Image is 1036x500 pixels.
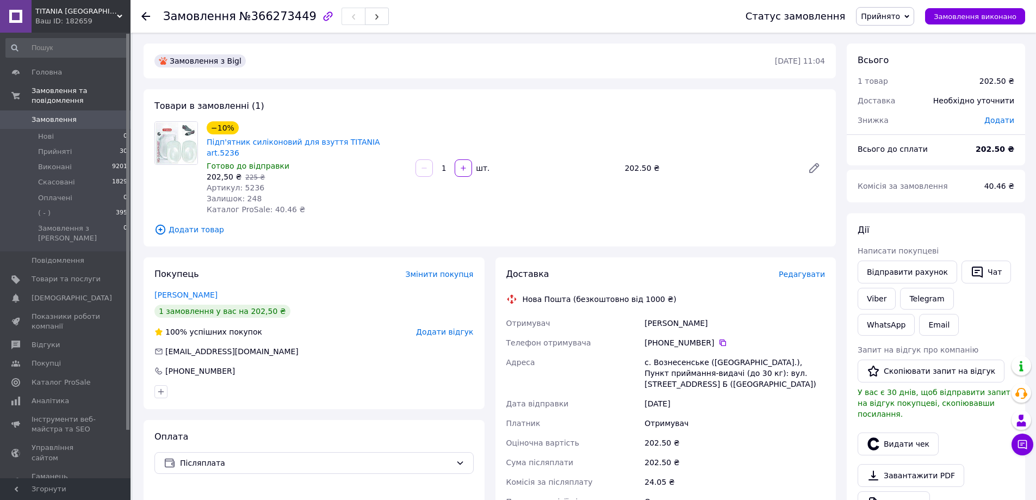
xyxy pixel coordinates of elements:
[32,115,77,125] span: Замовлення
[858,225,869,235] span: Дії
[120,147,127,157] span: 30
[32,293,112,303] span: [DEMOGRAPHIC_DATA]
[32,472,101,491] span: Гаманець компанії
[32,415,101,434] span: Інструменти веб-майстра та SEO
[207,205,305,214] span: Каталог ProSale: 40.46 ₴
[642,353,827,394] div: с. Вознесенське ([GEOGRAPHIC_DATA].), Пункт приймання-видачі (до 30 кг): вул. [STREET_ADDRESS] Б ...
[779,270,825,279] span: Редагувати
[164,366,236,376] div: [PHONE_NUMBER]
[207,194,262,203] span: Залишок: 248
[32,443,101,462] span: Управління сайтом
[644,337,825,348] div: [PHONE_NUMBER]
[5,38,128,58] input: Пошук
[32,86,131,106] span: Замовлення та повідомлення
[154,269,199,279] span: Покупець
[141,11,150,22] div: Повернутися назад
[123,132,127,141] span: 0
[207,138,380,157] a: Підп'ятник силіконовий для взуття TITANIA art.5236
[32,340,60,350] span: Відгуки
[239,10,317,23] span: №366273449
[984,116,1014,125] span: Додати
[506,338,591,347] span: Телефон отримувача
[858,182,948,190] span: Комісія за замовлення
[858,116,889,125] span: Знижка
[979,76,1014,87] div: 202.50 ₴
[35,16,131,26] div: Ваш ID: 182659
[506,269,549,279] span: Доставка
[180,457,451,469] span: Післяплата
[642,433,827,453] div: 202.50 ₴
[207,172,241,181] span: 202,50 ₴
[112,177,127,187] span: 1829
[32,378,90,387] span: Каталог ProSale
[32,359,61,368] span: Покупці
[858,314,915,336] a: WhatsApp
[925,8,1025,24] button: Замовлення виконано
[154,54,246,67] div: Замовлення з Bigl
[207,121,239,134] div: −10%
[154,431,188,442] span: Оплата
[858,388,1010,418] span: У вас є 30 днів, щоб відправити запит на відгук покупцеві, скопіювавши посилання.
[775,57,825,65] time: [DATE] 11:04
[976,145,1014,153] b: 202.50 ₴
[858,145,928,153] span: Всього до сплати
[38,147,72,157] span: Прийняті
[123,193,127,203] span: 0
[506,439,579,447] span: Оціночна вартість
[165,347,299,356] span: [EMAIL_ADDRESS][DOMAIN_NAME]
[38,177,75,187] span: Скасовані
[207,162,289,170] span: Готово до відправки
[506,478,593,486] span: Комісія за післяплату
[919,314,959,336] button: Email
[927,89,1021,113] div: Необхідно уточнити
[165,328,187,336] span: 100%
[154,224,825,236] span: Додати товар
[506,419,541,428] span: Платник
[803,157,825,179] a: Редагувати
[900,288,953,310] a: Telegram
[154,305,290,318] div: 1 замовлення у вас на 202,50 ₴
[32,396,69,406] span: Аналітика
[32,274,101,284] span: Товари та послуги
[621,161,799,176] div: 202.50 ₴
[207,183,264,192] span: Артикул: 5236
[35,7,117,16] span: TITANIA Ukraine
[858,261,957,283] button: Відправити рахунок
[416,328,473,336] span: Додати відгук
[520,294,679,305] div: Нова Пошта (безкоштовно від 1000 ₴)
[984,182,1014,190] span: 40.46 ₴
[934,13,1016,21] span: Замовлення виконано
[38,224,123,243] span: Замовлення з [PERSON_NAME]
[245,174,265,181] span: 225 ₴
[473,163,491,174] div: шт.
[858,360,1004,382] button: Скопіювати запит на відгук
[154,326,262,337] div: успішних покупок
[155,122,197,164] img: Підп'ятник силіконовий для взуття TITANIA art.5236
[861,12,900,21] span: Прийнято
[123,224,127,243] span: 0
[858,288,896,310] a: Viber
[154,291,218,299] a: [PERSON_NAME]
[38,208,51,218] span: ( - )
[506,399,569,408] span: Дата відправки
[38,132,54,141] span: Нові
[642,472,827,492] div: 24.05 ₴
[406,270,474,279] span: Змінити покупця
[746,11,846,22] div: Статус замовлення
[506,358,535,367] span: Адреса
[858,77,888,85] span: 1 товар
[961,261,1011,283] button: Чат
[506,319,550,328] span: Отримувач
[112,162,127,172] span: 9201
[32,256,84,266] span: Повідомлення
[163,10,236,23] span: Замовлення
[38,162,72,172] span: Виконані
[858,464,964,487] a: Завантажити PDF
[116,208,127,218] span: 395
[858,345,978,354] span: Запит на відгук про компанію
[32,67,62,77] span: Головна
[642,313,827,333] div: [PERSON_NAME]
[858,433,939,455] button: Видати чек
[642,453,827,472] div: 202.50 ₴
[1012,434,1033,455] button: Чат з покупцем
